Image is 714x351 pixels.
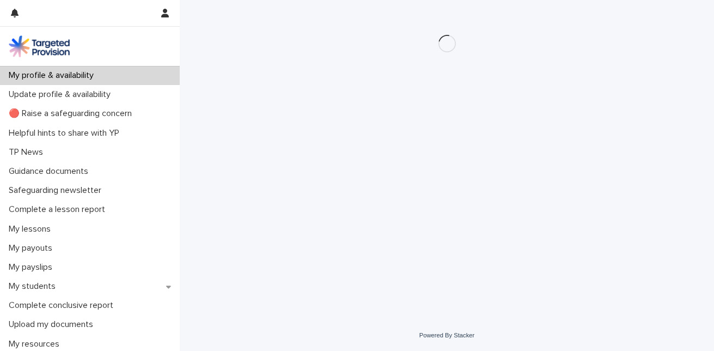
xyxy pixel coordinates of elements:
p: Upload my documents [4,319,102,330]
p: TP News [4,147,52,158]
p: 🔴 Raise a safeguarding concern [4,108,141,119]
p: Update profile & availability [4,89,119,100]
p: Guidance documents [4,166,97,177]
p: My resources [4,339,68,349]
img: M5nRWzHhSzIhMunXDL62 [9,35,70,57]
a: Powered By Stacker [419,332,474,338]
p: My payslips [4,262,61,273]
p: My lessons [4,224,59,234]
p: Complete conclusive report [4,300,122,311]
p: Safeguarding newsletter [4,185,110,196]
p: Complete a lesson report [4,204,114,215]
p: My profile & availability [4,70,102,81]
p: Helpful hints to share with YP [4,128,128,138]
p: My payouts [4,243,61,253]
p: My students [4,281,64,292]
